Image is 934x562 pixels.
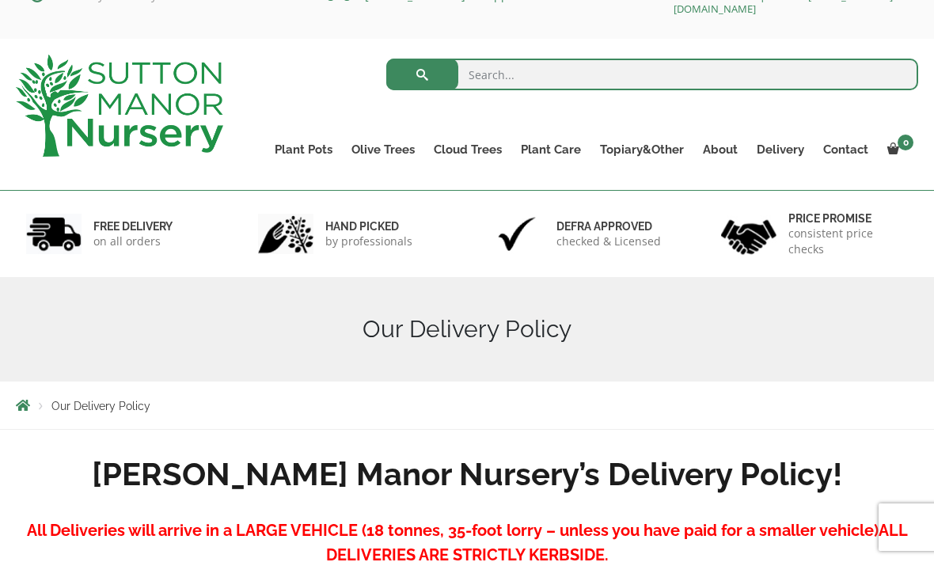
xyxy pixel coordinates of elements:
h1: Our Delivery Policy [16,315,918,344]
img: 3.jpg [489,214,545,254]
span: 0 [898,135,913,150]
a: Plant Care [511,139,590,161]
h6: Price promise [788,211,909,226]
strong: All Deliveries will arrive in a LARGE VEHICLE (18 tonnes, 35-foot lorry – unless you have paid fo... [27,521,879,540]
a: Cloud Trees [424,139,511,161]
a: 0 [878,139,918,161]
h6: hand picked [325,219,412,234]
a: Delivery [747,139,814,161]
img: 4.jpg [721,210,776,258]
p: checked & Licensed [556,234,661,249]
p: on all orders [93,234,173,249]
img: 2.jpg [258,214,313,254]
p: consistent price checks [788,226,909,257]
a: About [693,139,747,161]
a: Olive Trees [342,139,424,161]
nav: Breadcrumbs [16,399,918,412]
img: 1.jpg [26,214,82,254]
a: Contact [814,139,878,161]
a: Topiary&Other [590,139,693,161]
p: by professionals [325,234,412,249]
span: Our Delivery Policy [51,400,150,412]
img: logo [16,55,223,157]
strong: [PERSON_NAME] Manor Nursery’s Delivery Policy! [92,455,842,492]
input: Search... [386,59,919,90]
a: Plant Pots [265,139,342,161]
h6: FREE DELIVERY [93,219,173,234]
h6: Defra approved [556,219,661,234]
